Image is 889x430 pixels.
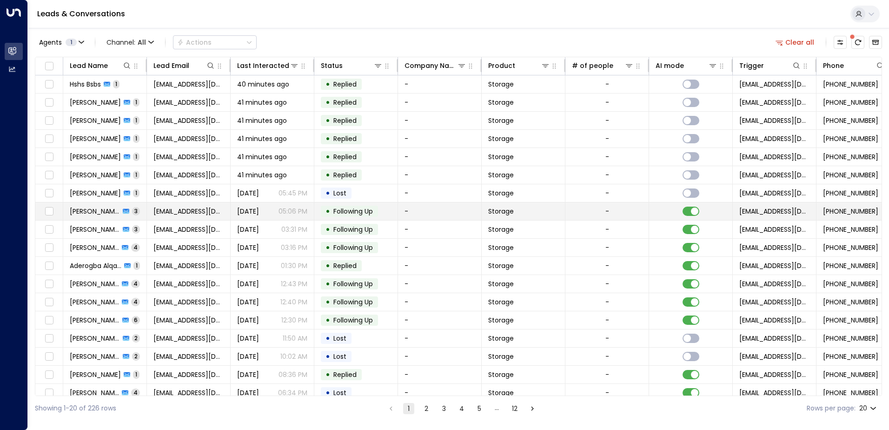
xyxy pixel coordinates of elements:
span: +447535522111 [823,243,878,252]
span: 1 [113,80,119,88]
span: 1 [133,98,139,106]
span: leads@space-station.co.uk [739,152,809,161]
div: Status [321,60,383,71]
span: 41 minutes ago [237,170,287,180]
span: Fred Fres [70,316,119,325]
span: +447772946178 [823,388,878,397]
div: Status [321,60,343,71]
div: Company Name [405,60,466,71]
span: Toggle select row [43,224,55,235]
p: 10:02 AM [280,352,307,361]
span: 1 [133,171,139,179]
div: • [325,349,330,364]
span: Storage [488,98,514,107]
span: Storage [488,243,514,252]
span: Storage [488,297,514,307]
span: Yesterday [237,334,259,343]
span: Yesterday [237,352,259,361]
span: Storage [488,261,514,270]
div: Company Name [405,60,457,71]
p: 12:43 PM [281,279,307,289]
span: 1maclary@gmail.com [153,334,224,343]
span: +447917582576 [823,370,878,379]
div: - [605,98,609,107]
span: Nikkitamcgill1990@hotmail.com [153,370,224,379]
div: - [605,80,609,89]
span: Josephine Kramer [70,134,121,143]
span: Agents [39,39,62,46]
span: +447395828883 [823,116,878,125]
span: aderogba_adeyemi@yahoo.com [153,261,224,270]
button: Agents1 [35,36,87,49]
span: Toggle select row [43,315,55,326]
span: +447925934110 [823,188,878,198]
nav: pagination navigation [385,403,538,414]
span: Replied [333,134,357,143]
span: Lilah Dyer [70,116,121,125]
td: - [398,221,482,238]
button: page 1 [403,403,414,414]
span: Toggle select row [43,333,55,344]
span: 2 [132,352,140,360]
span: leads@space-station.co.uk [739,207,809,216]
p: 12:30 PM [281,316,307,325]
span: Replied [333,152,357,161]
div: • [325,294,330,310]
span: +447851669076 [823,352,878,361]
span: +447490726028 [823,225,878,234]
div: • [325,76,330,92]
span: Storage [488,152,514,161]
span: Toggle select row [43,115,55,127]
span: Zoe shepherd [70,207,120,216]
button: Actions [173,35,257,49]
div: - [605,297,609,307]
button: Go to page 3 [438,403,450,414]
span: Toggle select row [43,206,55,217]
span: 1 [133,370,139,378]
span: Following Up [333,297,373,307]
p: 12:40 PM [280,297,307,307]
span: Razvana Ayub [70,352,120,361]
span: +447963143524 [823,134,878,143]
span: Hadyn Duffy [70,188,121,198]
span: leads@space-station.co.uk [739,188,809,198]
span: ditiqype@gmail.com [153,152,224,161]
span: All [138,39,146,46]
span: Yesterday [237,297,259,307]
span: Storage [488,225,514,234]
span: 1 [133,134,139,142]
span: nexerimir@gmail.com [153,134,224,143]
span: leads@space-station.co.uk [739,243,809,252]
span: Yesterday [237,243,259,252]
span: Replied [333,98,357,107]
td: - [398,275,482,293]
a: Leads & Conversations [37,8,125,19]
span: Yesterday [237,279,259,289]
span: +447503479947 [823,261,878,270]
span: Safina Hanson [70,388,119,397]
div: • [325,185,330,201]
span: zoe2-1@hotmail.co.uk [153,207,224,216]
span: Toggle select row [43,296,55,308]
button: Go to page 5 [474,403,485,414]
span: gohafiticy@gmail.com [153,170,224,180]
div: • [325,258,330,274]
span: Toggle select all [43,60,55,72]
span: 41 minutes ago [237,152,287,161]
div: Lead Email [153,60,189,71]
span: leads@space-station.co.uk [739,80,809,89]
span: Razey Khan [70,225,120,234]
div: • [325,367,330,383]
div: Lead Name [70,60,108,71]
div: Actions [177,38,212,47]
div: - [605,134,609,143]
div: - [605,207,609,216]
p: 11:50 AM [283,334,307,343]
p: 05:45 PM [279,188,307,198]
div: # of people [572,60,634,71]
button: Go to page 4 [456,403,467,414]
span: +447944023453 [823,80,878,89]
div: … [491,403,503,414]
span: leads@space-station.co.uk [739,261,809,270]
p: 05:06 PM [279,207,307,216]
